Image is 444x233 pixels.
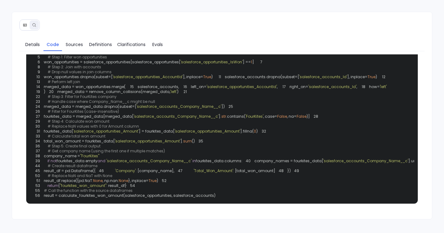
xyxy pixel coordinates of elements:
span: 37 [32,149,44,154]
span: 14 [32,84,44,89]
span: fourkites_data[ [44,129,73,134]
span: # Replace NaN and NaT with None [47,173,112,178]
span: total_won_amount = fourkites_data[ [44,138,115,144]
span: ]. [180,138,183,144]
span: 'Company' [115,168,136,173]
span: Sources [66,41,83,48]
span: None [119,178,128,183]
span: 5 [32,55,44,60]
span: # Create result dataframe [47,163,97,168]
span: 36 [32,144,44,149]
span: 38 [32,154,44,159]
span: 45 [32,168,44,173]
span: False [297,114,306,119]
span: 29 [32,119,44,124]
span: , np.nan: [103,178,119,183]
span: merged_data = remove_column_collisions(merged_data, [57,89,170,94]
span: 'salesforce_opportunities_Amount' [175,129,240,134]
span: 23 [32,99,44,104]
span: 'salesforce_accounts_Company_Name__c' [136,104,221,109]
span: 33 [32,134,44,139]
span: 25 [225,104,237,109]
span: Details [25,41,40,48]
span: None [93,178,103,183]
span: ]. [219,114,221,119]
span: 54 [127,183,139,188]
span: 32 [258,129,270,134]
span: # Step 3: Filter for FourKites company [47,94,117,99]
span: ]) [221,104,225,109]
span: }, inplace= [128,178,149,183]
span: 26 [32,109,44,114]
span: 20 [45,89,57,94]
span: 7 [254,60,266,65]
span: return [47,183,58,188]
span: ] [252,59,254,65]
span: , [277,84,277,89]
span: fourkites_data.columns: [196,158,242,163]
span: # Step 1: Filter won opportunities [47,54,107,60]
span: 15 [125,84,138,89]
span: True [149,178,157,183]
span: True [368,74,376,79]
span: # Get company name (using the first one if multiple matches) [47,148,165,154]
span: ) [256,129,258,134]
span: 44 [32,163,44,168]
span: .contains( [226,114,245,119]
span: 56 [32,193,44,198]
span: fourkites_data = merged_data[merged_data[ [44,114,134,119]
span: fourkites_data.empty [57,158,97,163]
span: company_name = [44,153,80,159]
span: Clarifications [117,41,146,48]
span: 51 [32,178,44,183]
span: { [58,183,60,188]
span: True [203,74,211,79]
span: 17 [277,84,290,89]
span: # Step 5: Create final output [47,143,101,149]
span: left_on= [191,84,207,89]
span: 'salesforce_opportunities_AccountId' [113,74,183,79]
span: company_names = fourkites_data[ [254,158,323,163]
span: 'salesforce_opportunities_IsWon' [180,59,243,65]
span: () [192,138,195,144]
span: won_opportunities.dropna(subset=[ [44,74,113,79]
span: right_on= [290,84,308,89]
span: 46 [96,168,108,173]
span: if [47,158,50,163]
span: ], inplace= [183,74,203,79]
span: 'salesforce_accounts_Id' [308,84,356,89]
span: 'salesforce_accounts_Id' [299,74,347,79]
span: 'FourKites' [245,114,263,119]
span: 39 [32,159,44,163]
span: ) [376,74,377,79]
span: 'Total_Won_Amount' [194,168,233,173]
span: 48 [275,168,287,173]
span: 49 [291,168,303,173]
span: 1 [251,59,252,65]
span: # Drop null values in join columns [47,69,112,74]
span: # Filter for FourKites (case-insensitive) [47,109,119,114]
span: str [221,114,226,119]
span: : result_df} [106,183,127,188]
span: sum [183,138,192,144]
span: : [company_name], [136,168,174,173]
span: 9 [32,70,44,74]
span: result_df.replace({pd.NaT: [44,178,93,183]
span: 16 [179,84,191,89]
span: 'salesforce_opportunities_Amount' [115,138,180,144]
span: # Calculate total won amount [47,133,105,139]
span: 10 [32,74,44,79]
span: # Handle case where Company_Name__c might be null [47,99,155,104]
span: 'salesforce_accounts_Company_Name__c' [134,114,219,119]
span: ) [177,89,179,94]
span: "fourkites_won_amount" [60,183,106,188]
span: 35 [195,139,207,144]
span: 11 [213,74,225,79]
span: 30 [32,124,44,129]
span: # Call the function with the source dataframes [44,188,133,193]
span: 18 [357,84,369,89]
span: ] = fourkites_data[ [139,129,175,134]
span: 'salesforce_accounts_Company_Name__c' [106,158,191,163]
span: in [192,158,196,163]
span: ] == [243,59,251,65]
